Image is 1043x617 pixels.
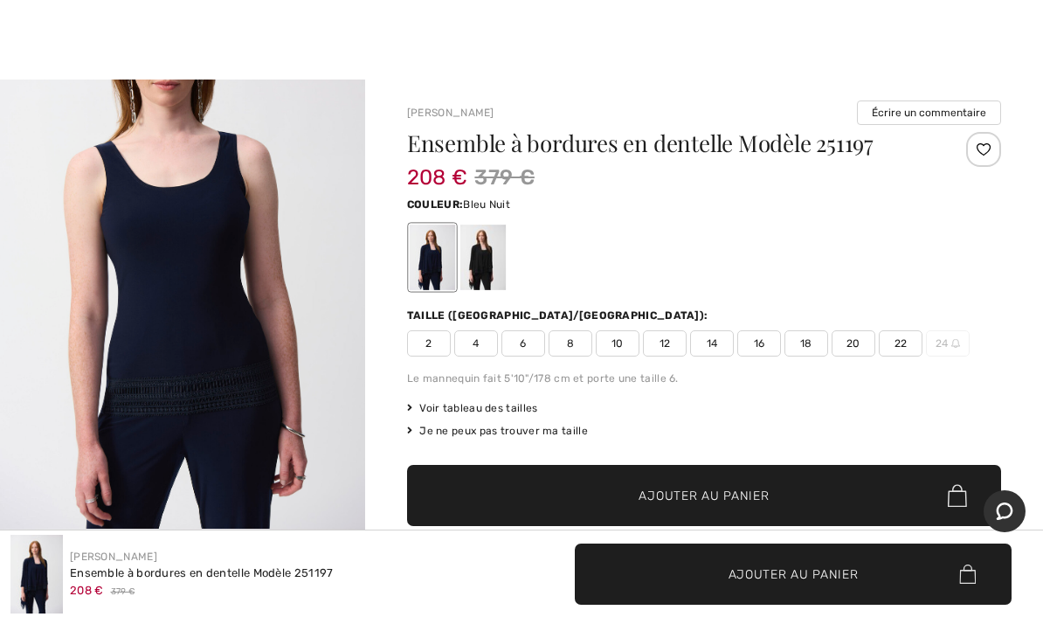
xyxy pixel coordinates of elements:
span: 20 [832,330,875,357]
img: Bag.svg [948,484,967,507]
span: 379 € [474,162,535,193]
span: 10 [596,330,639,357]
a: [PERSON_NAME] [407,107,494,119]
span: 22 [879,330,922,357]
img: Bag.svg [959,565,976,584]
div: Le mannequin fait 5'10"/178 cm et porte une taille 6. [407,371,1001,386]
span: Bleu Nuit [463,198,510,211]
span: 379 € [111,586,135,599]
span: Ajouter au panier [729,565,859,583]
div: Noir [460,225,506,290]
span: Couleur: [407,198,463,211]
div: Taille ([GEOGRAPHIC_DATA]/[GEOGRAPHIC_DATA]): [407,308,712,323]
span: 16 [737,330,781,357]
span: 12 [643,330,687,357]
button: Ajouter au panier [407,465,1001,526]
iframe: Ouvre un widget dans lequel vous pouvez chatter avec l’un de nos agents [984,490,1026,534]
span: 4 [454,330,498,357]
a: [PERSON_NAME] [70,551,157,563]
h1: Ensemble à bordures en dentelle Modèle 251197 [407,132,902,155]
span: 18 [784,330,828,357]
img: Ensemble &agrave; bordures en dentelle mod&egrave;le 251197 [10,535,63,614]
button: Écrire un commentaire [857,101,1001,125]
div: Bleu Nuit [410,225,455,290]
span: 8 [549,330,592,357]
span: 2 [407,330,451,357]
div: Ensemble à bordures en dentelle Modèle 251197 [70,565,334,582]
img: ring-m.svg [951,339,960,348]
span: Ajouter au panier [639,487,769,505]
span: 208 € [407,148,468,190]
span: 6 [501,330,545,357]
span: 24 [926,330,970,357]
span: 14 [690,330,734,357]
span: 208 € [70,584,104,597]
span: Voir tableau des tailles [407,400,538,416]
button: Ajouter au panier [575,544,1012,605]
div: Je ne peux pas trouver ma taille [407,423,1001,439]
